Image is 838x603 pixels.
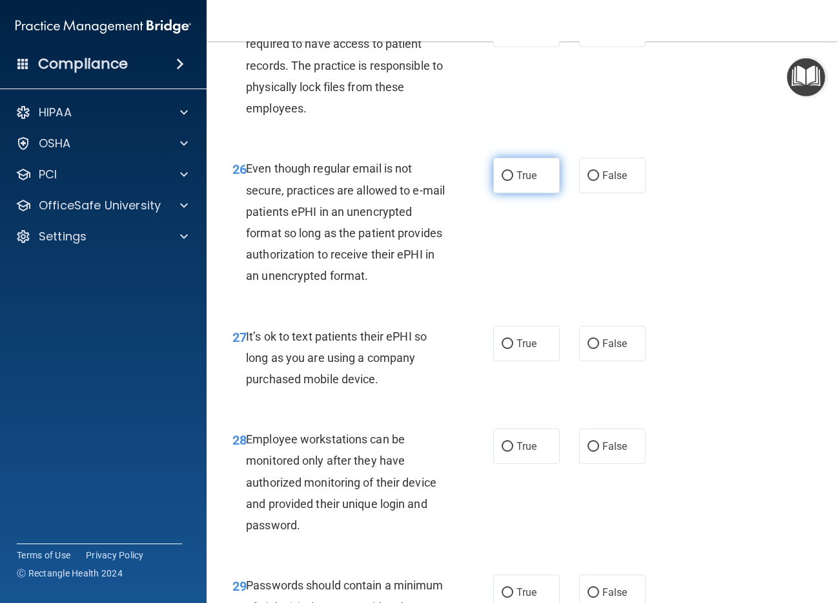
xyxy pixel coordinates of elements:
[15,198,188,213] a: OfficeSafe University
[502,588,513,598] input: True
[602,586,628,598] span: False
[502,339,513,349] input: True
[15,14,191,39] img: PMB logo
[602,337,628,350] span: False
[246,16,443,115] span: Certain employees may not be required to have access to patient records. The practice is responsi...
[502,171,513,181] input: True
[232,432,247,448] span: 28
[516,586,537,598] span: True
[86,549,144,562] a: Privacy Policy
[15,167,188,182] a: PCI
[232,162,247,177] span: 26
[39,136,71,151] p: OSHA
[17,549,70,562] a: Terms of Use
[232,330,247,345] span: 27
[588,171,599,181] input: False
[588,442,599,452] input: False
[38,55,128,73] h4: Compliance
[39,198,161,213] p: OfficeSafe University
[15,229,188,244] a: Settings
[502,442,513,452] input: True
[246,432,436,532] span: Employee workstations can be monitored only after they have authorized monitoring of their device...
[588,588,599,598] input: False
[246,162,445,282] span: Even though regular email is not secure, practices are allowed to e-mail patients ePHI in an unen...
[39,167,57,182] p: PCI
[15,136,188,151] a: OSHA
[787,58,825,96] button: Open Resource Center
[516,337,537,350] span: True
[17,567,123,580] span: Ⓒ Rectangle Health 2024
[516,169,537,182] span: True
[232,578,247,594] span: 29
[516,440,537,452] span: True
[588,339,599,349] input: False
[39,229,87,244] p: Settings
[246,330,427,386] span: It’s ok to text patients their ePHI so long as you are using a company purchased mobile device.
[602,169,628,182] span: False
[602,440,628,452] span: False
[15,105,188,120] a: HIPAA
[39,105,72,120] p: HIPAA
